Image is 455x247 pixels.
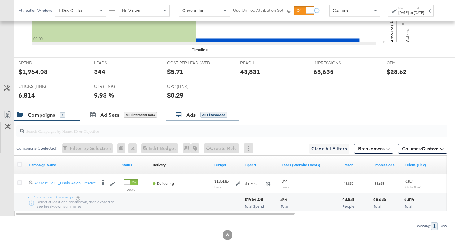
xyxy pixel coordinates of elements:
[167,60,214,66] span: COST PER LEAD (WEBSITE EVENTS)
[167,84,214,89] span: CPC (LINK)
[117,143,128,153] div: 0
[94,91,114,100] div: 9.93 %
[245,204,264,209] span: Total Spend
[282,185,290,189] sub: Leads
[124,112,157,118] div: All Filtered Ad Sets
[19,91,35,100] div: 6,814
[431,222,438,230] div: 1
[34,180,96,187] a: A/B Test Cell B_Leads Kargo Creative
[182,8,205,13] span: Conversion
[282,179,287,184] span: 344
[153,162,166,167] a: Reflects the ability of your Ad Campaign to achieve delivery based on ad states, schedule and bud...
[402,145,439,152] span: Columns:
[414,10,424,15] div: [DATE]
[405,185,421,189] sub: Clicks (Link)
[94,67,105,76] div: 344
[375,181,384,186] span: 68,635
[309,144,349,154] button: Clear All Filters
[244,197,265,202] div: $1,964.08
[167,91,184,100] div: $0.29
[186,111,196,119] div: Ads
[19,60,65,66] span: SPEND
[24,123,409,135] input: Search Campaigns by Name, ID or Objective
[28,111,55,119] div: Campaigns
[16,145,58,151] div: Campaigns ( 0 Selected)
[124,188,138,192] label: Active
[192,47,208,53] div: Timeline
[314,67,334,76] div: 68,635
[375,162,401,167] a: The number of times your ad was served. On mobile apps an ad is counted as served the first time ...
[398,10,409,15] div: [DATE]
[214,185,221,189] sub: Daily
[233,7,291,13] label: Use Unified Attribution Setting:
[29,162,117,167] a: Your campaign name.
[19,8,52,13] div: Attribution Window:
[374,204,381,209] span: Total
[344,181,353,186] span: 43,831
[343,204,354,209] span: People
[60,112,65,118] div: 1
[415,224,431,228] div: Showing:
[94,60,141,66] span: LEADS
[167,67,184,76] div: $5.71
[344,162,370,167] a: The number of people your ad was served to.
[214,179,229,184] div: $1,851.85
[240,60,287,66] span: REACH
[409,10,414,15] strong: to
[200,112,227,118] div: All Filtered Ads
[34,180,96,185] div: A/B Test Cell B_Leads Kargo Creative
[281,204,288,209] span: Total
[280,197,289,202] div: 344
[354,144,393,154] button: Breakdowns
[214,162,240,167] a: The maximum amount you're willing to spend on your ads, on average each day or over the lifetime ...
[245,162,277,167] a: The total amount spent to date.
[389,15,395,42] text: Amount (USD)
[122,8,140,13] span: No Views
[314,60,360,66] span: IMPRESSIONS
[122,162,148,167] a: Shows the current state of your Ad Campaign.
[405,179,414,184] span: 6,814
[405,204,412,209] span: Total
[404,197,416,202] div: 6,814
[381,11,387,13] span: ↑
[19,67,48,76] div: $1,964.08
[245,181,263,186] span: $1,964.08
[422,146,439,151] span: Custom
[398,6,409,10] label: Start:
[100,111,119,119] div: Ad Sets
[58,8,82,13] span: 1 Day Clicks
[387,60,433,66] span: CPM
[398,144,447,154] button: Columns:Custom
[94,84,141,89] span: CTR (LINK)
[311,145,347,153] span: Clear All Filters
[157,181,174,186] span: Delivering
[333,8,348,13] span: Custom
[282,162,339,167] a: The number of leads tracked by your Custom Audience pixel on your website after people viewed or ...
[373,197,388,202] div: 68,635
[240,67,260,76] div: 43,831
[342,197,356,202] div: 43,831
[414,6,424,10] label: End:
[153,162,166,167] div: Delivery
[19,84,65,89] span: CLICKS (LINK)
[440,224,447,228] div: Row
[405,28,410,42] text: Actions
[387,67,407,76] div: $28.62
